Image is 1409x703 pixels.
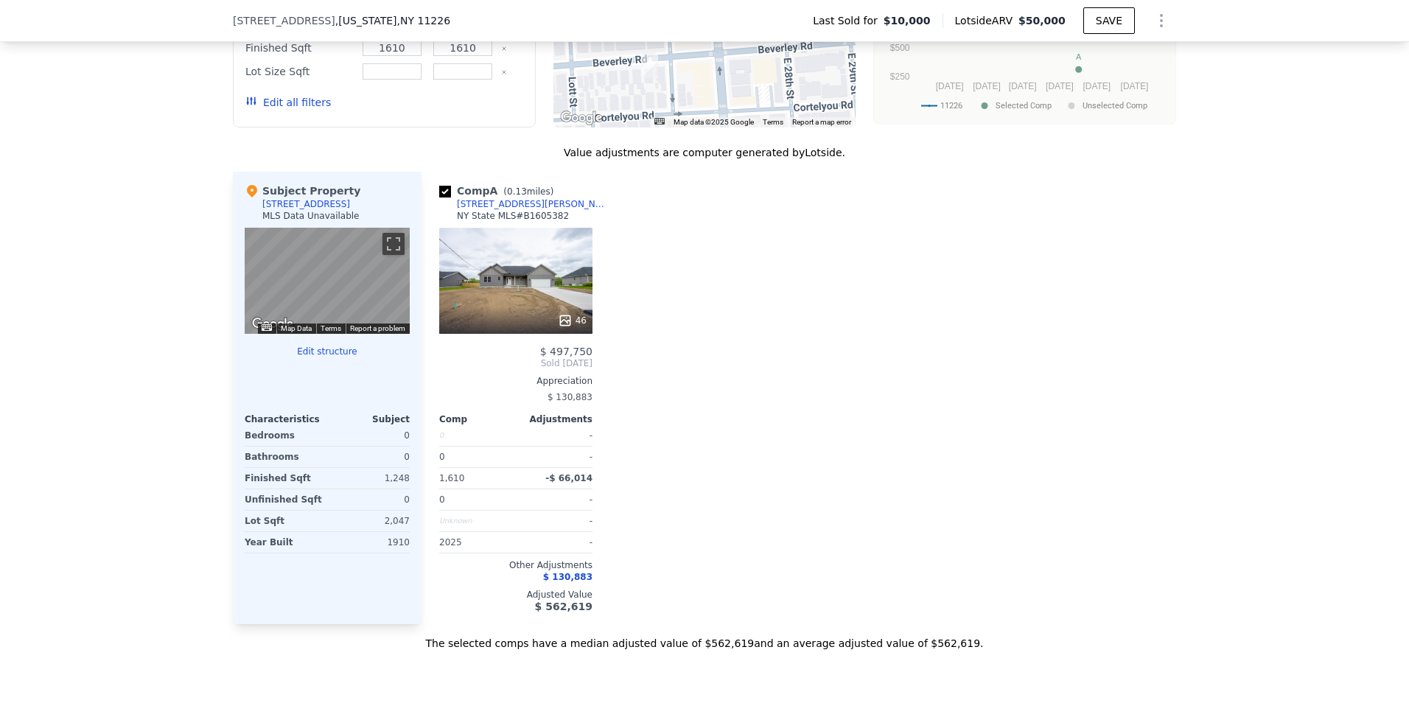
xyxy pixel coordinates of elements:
div: NY State MLS # B1605382 [457,210,569,222]
div: 0 [330,447,410,467]
div: - [519,489,592,510]
div: MLS Data Unavailable [262,210,360,222]
a: Report a problem [350,324,405,332]
span: , NY 11226 [397,15,450,27]
div: Lot Size Sqft [245,61,354,82]
button: Show Options [1147,6,1176,35]
text: [DATE] [1009,81,1037,91]
button: Edit structure [245,346,410,357]
span: Map data ©2025 Google [674,118,754,126]
a: Report a map error [792,118,851,126]
div: - [519,511,592,531]
a: Terms (opens in new tab) [321,324,341,332]
div: Finished Sqft [245,468,324,489]
div: Lot Sqft [245,511,324,531]
text: A [1076,52,1082,61]
a: Terms (opens in new tab) [763,118,783,126]
span: 1,610 [439,473,464,483]
button: Map Data [281,323,312,334]
div: The selected comps have a median adjusted value of $562,619 and an average adjusted value of $562... [233,624,1176,651]
span: 0 [439,494,445,505]
text: $250 [890,71,910,82]
div: Adjustments [516,413,592,425]
div: - [519,532,592,553]
div: Bedrooms [245,425,324,446]
img: Google [557,108,606,127]
span: Sold [DATE] [439,357,592,369]
span: , [US_STATE] [335,13,450,28]
div: Characteristics [245,413,327,425]
button: SAVE [1083,7,1135,34]
button: Edit all filters [245,95,331,110]
span: -$ 66,014 [545,473,592,483]
button: Clear [501,46,507,52]
div: [STREET_ADDRESS] [262,198,350,210]
div: Unknown [439,511,513,531]
div: Adjusted Value [439,589,592,601]
div: Value adjustments are computer generated by Lotside . [233,145,1176,160]
text: 11226 [940,101,962,111]
div: Other Adjustments [439,559,592,571]
img: Google [248,315,297,334]
div: 1,248 [330,468,410,489]
span: Last Sold for [813,13,884,28]
span: ( miles) [497,186,559,197]
div: - [519,447,592,467]
button: Keyboard shortcuts [654,118,665,125]
text: [DATE] [936,81,964,91]
text: [DATE] [973,81,1001,91]
button: Clear [501,69,507,75]
div: Street View [245,228,410,334]
span: $ 497,750 [540,346,592,357]
div: Map [245,228,410,334]
text: $500 [890,43,910,53]
div: Comp [439,413,516,425]
div: 1910 [330,532,410,553]
div: Unfinished Sqft [245,489,324,510]
div: 2536 Beverly Drive [642,53,658,78]
text: [DATE] [1121,81,1149,91]
span: $50,000 [1018,15,1066,27]
div: Subject Property [245,183,360,198]
div: Year Built [245,532,324,553]
div: 2025 [439,532,513,553]
text: [DATE] [1046,81,1074,91]
text: Unselected Comp [1083,101,1147,111]
div: Finished Sqft [245,38,354,58]
div: Subject [327,413,410,425]
span: [STREET_ADDRESS] [233,13,335,28]
div: 0 [439,447,513,467]
div: 0 [330,489,410,510]
div: Bathrooms [245,447,324,467]
span: $ 130,883 [543,572,592,582]
text: Selected Comp [996,101,1052,111]
div: Appreciation [439,375,592,387]
div: [STREET_ADDRESS][PERSON_NAME] [457,198,610,210]
span: $10,000 [884,13,931,28]
div: 2,047 [330,511,410,531]
text: [DATE] [1083,81,1111,91]
div: 0 [330,425,410,446]
span: 0.13 [507,186,527,197]
span: $ 562,619 [535,601,592,612]
button: Keyboard shortcuts [262,324,272,331]
div: - [519,425,592,446]
span: Lotside ARV [955,13,1018,28]
a: Open this area in Google Maps (opens a new window) [557,108,606,127]
a: Open this area in Google Maps (opens a new window) [248,315,297,334]
span: $ 130,883 [548,392,592,402]
button: Toggle fullscreen view [382,233,405,255]
div: 46 [558,313,587,328]
a: [STREET_ADDRESS][PERSON_NAME] [439,198,610,210]
div: 0 [439,425,513,446]
div: Comp A [439,183,559,198]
